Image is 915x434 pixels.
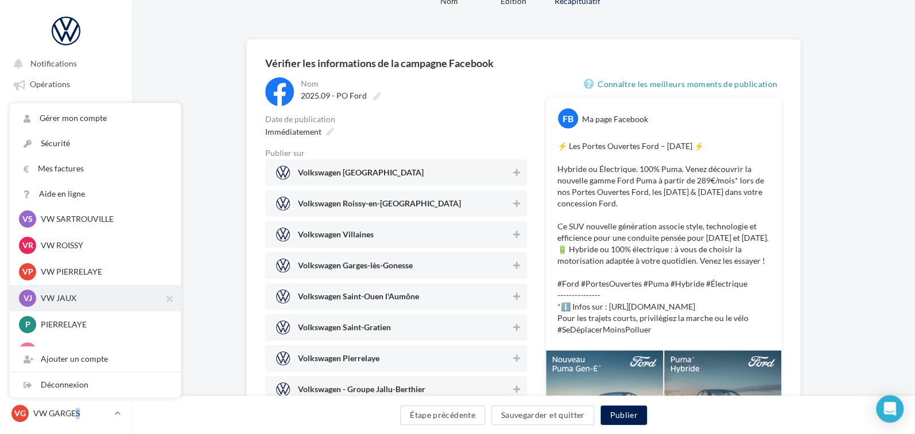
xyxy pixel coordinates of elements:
a: Opérations [7,73,125,94]
button: Sauvegarder et quitter [491,405,595,425]
button: Publier [600,405,646,425]
a: Mes factures [10,156,181,181]
span: Volkswagen Garges-lès-Gonesse [298,261,413,274]
p: ⚡ Les Portes Ouvertes Ford – [DATE] ⚡ Hybride ou Électrique. 100% Puma. Venez découvrir la nouvel... [557,140,770,335]
p: PIERRELAYE [41,319,167,330]
p: VW ROISSY [41,240,167,251]
p: VW PIERRELAYE [41,266,167,277]
span: VR [22,240,33,251]
span: Volkswagen Roissy-en-[GEOGRAPHIC_DATA] [298,200,461,212]
span: VG [14,408,26,419]
div: Date de publication [265,115,527,123]
a: Aide en ligne [10,181,181,206]
span: Volkswagen - Groupe Jallu-Berthier [298,385,425,398]
span: VP [22,266,33,277]
span: Volkswagen Pierrelaye [298,354,379,367]
div: Ajouter un compte [10,346,181,372]
span: Opérations [30,80,70,89]
a: Visibilité en ligne [7,125,125,146]
span: Volkswagen Saint-Ouen l'Aumône [298,292,419,305]
a: Boîte de réception [7,99,125,120]
a: Contacts [7,176,125,197]
span: Immédiatement [265,127,321,136]
div: Déconnexion [10,372,181,397]
a: PLV et print personnalisable [7,252,125,286]
span: Volkswagen Villaines [298,230,374,243]
div: Open Intercom Messenger [876,395,904,423]
span: Volkswagen [GEOGRAPHIC_DATA] [298,169,424,181]
span: VJ [24,292,32,304]
a: VG VW GARGES [9,402,123,424]
span: VS [22,213,33,225]
span: 2025.09 - PO Ford [301,91,367,100]
div: Publier sur [265,149,527,157]
p: VW JAUX [41,292,167,304]
div: FB [558,108,578,128]
a: Campagnes [7,150,125,171]
p: VW GARGES [33,408,110,419]
span: P [25,319,30,330]
a: Médiathèque [7,201,125,222]
a: Connaître les meilleurs moments de publication [584,77,782,91]
a: Calendrier [7,227,125,248]
span: Notifications [30,58,77,68]
p: VW SARTROUVILLE [41,213,167,225]
span: Volkswagen Saint-Gratien [298,323,391,336]
div: Vérifier les informations de la campagne Facebook [265,58,782,68]
div: Ma page Facebook [582,114,648,125]
span: J [26,345,29,357]
div: Nom [301,80,525,88]
a: Gérer mon compte [10,105,181,131]
a: Campagnes DataOnDemand [7,291,125,324]
a: Sécurité [10,131,181,156]
p: JAUX [41,345,167,357]
button: Étape précédente [400,405,485,425]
